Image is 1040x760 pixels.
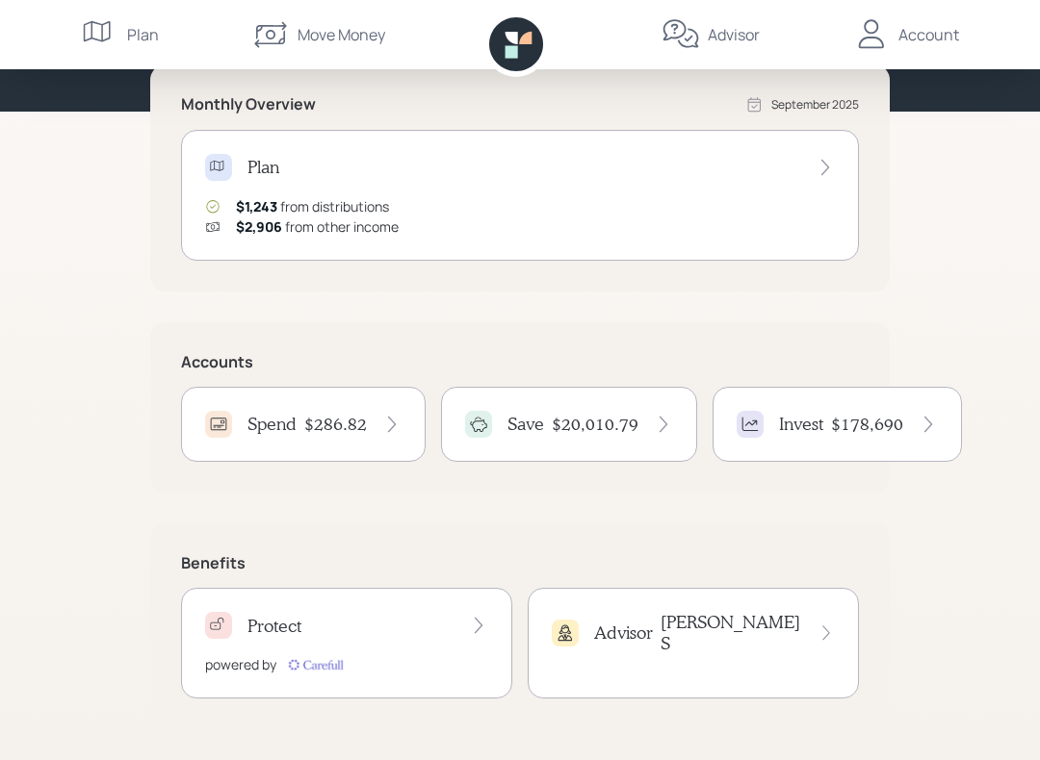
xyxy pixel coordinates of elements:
h4: Plan [247,157,279,178]
h4: Spend [247,414,297,435]
span: $2,906 [236,217,282,236]
h5: Benefits [181,554,859,572]
img: carefull-M2HCGCDH.digested.png [284,655,346,674]
div: Account [898,23,959,46]
h5: Monthly Overview [181,95,316,114]
h4: $20,010.79 [552,414,638,435]
div: September 2025 [771,96,859,114]
div: Plan [127,23,159,46]
div: powered by [205,654,276,674]
div: from other income [236,216,399,237]
h4: $178,690 [831,414,903,435]
h4: [PERSON_NAME] S [661,612,802,653]
h4: Invest [779,414,823,435]
h4: $286.82 [304,414,367,435]
h4: Save [507,414,544,435]
div: Move Money [298,23,385,46]
div: Advisor [708,23,760,46]
h4: Advisor [594,622,653,644]
div: from distributions [236,196,389,216]
h4: Protect [247,616,301,637]
span: $1,243 [236,197,277,215]
h5: Accounts [181,353,859,371]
